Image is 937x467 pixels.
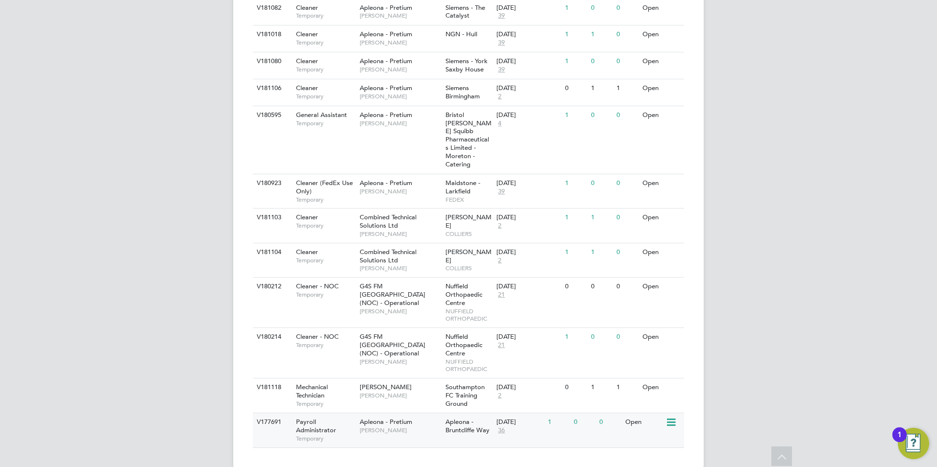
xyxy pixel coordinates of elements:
div: 0 [614,209,640,227]
span: Cleaner [296,3,318,12]
span: [PERSON_NAME] [360,187,441,195]
span: Temporary [296,222,355,230]
span: [PERSON_NAME] [360,66,441,73]
span: [PERSON_NAME] [360,39,441,47]
span: Temporary [296,257,355,264]
div: [DATE] [496,282,560,291]
span: Temporary [296,12,355,20]
div: V181018 [254,25,289,44]
div: Open [623,413,666,431]
div: V181106 [254,79,289,97]
span: Cleaner - NOC [296,282,339,290]
span: 39 [496,39,506,47]
div: [DATE] [496,383,560,392]
span: 4 [496,119,503,128]
span: [PERSON_NAME] [445,213,492,230]
div: [DATE] [496,418,543,426]
span: Temporary [296,39,355,47]
div: 0 [614,52,640,70]
div: Open [640,52,683,70]
div: [DATE] [496,30,560,39]
div: 1 [589,209,614,227]
div: 0 [589,174,614,192]
span: 2 [496,257,503,265]
div: [DATE] [496,111,560,119]
div: Open [640,378,683,397]
span: Apleona - Pretium [360,57,412,65]
span: Apleona - Pretium [360,418,412,426]
span: [PERSON_NAME] [360,93,441,100]
span: G4S FM [GEOGRAPHIC_DATA] (NOC) - Operational [360,282,425,307]
div: Open [640,79,683,97]
span: Temporary [296,119,355,127]
span: Cleaner [296,84,318,92]
div: 1 [563,106,588,124]
span: 39 [496,12,506,20]
div: Open [640,25,683,44]
div: 0 [597,413,622,431]
span: Temporary [296,66,355,73]
span: [PERSON_NAME] [360,264,441,272]
span: Cleaner [296,248,318,256]
span: Temporary [296,93,355,100]
span: Temporary [296,291,355,299]
span: COLLIERS [445,230,492,238]
div: Open [640,328,683,346]
span: [PERSON_NAME] [445,248,492,264]
span: NUFFIELD ORTHOPAEDIC [445,307,492,323]
div: 0 [589,328,614,346]
span: 39 [496,66,506,74]
span: [PERSON_NAME] [360,383,412,391]
div: [DATE] [496,333,560,341]
span: Temporary [296,400,355,408]
div: V181104 [254,243,289,261]
span: Temporary [296,435,355,443]
span: Temporary [296,196,355,204]
div: 0 [614,106,640,124]
div: Open [640,243,683,261]
button: Open Resource Center, 1 new notification [898,428,929,459]
span: Maidstone - Larkfield [445,179,480,195]
div: Open [640,209,683,227]
span: Apleona - Bruntcliffe Way [445,418,490,434]
span: Siemens Birmingham [445,84,480,100]
span: [PERSON_NAME] [360,307,441,315]
span: FEDEX [445,196,492,204]
div: 1 [563,174,588,192]
span: G4S FM [GEOGRAPHIC_DATA] (NOC) - Operational [360,332,425,357]
span: Mechanical Technician [296,383,328,399]
div: V180923 [254,174,289,192]
div: 1 [563,328,588,346]
div: Open [640,106,683,124]
div: 1 [563,25,588,44]
span: NGN - Hull [445,30,477,38]
span: Temporary [296,341,355,349]
div: V180212 [254,278,289,296]
div: 0 [614,278,640,296]
span: [PERSON_NAME] [360,392,441,399]
div: 1 [545,413,571,431]
div: 0 [589,52,614,70]
span: COLLIERS [445,264,492,272]
div: V181118 [254,378,289,397]
div: 0 [571,413,597,431]
div: V180595 [254,106,289,124]
span: Siemens - The Catalyst [445,3,485,20]
span: Southampton FC Training Ground [445,383,485,408]
span: Apleona - Pretium [360,111,412,119]
span: Apleona - Pretium [360,84,412,92]
div: 0 [563,378,588,397]
div: 0 [614,328,640,346]
div: V180214 [254,328,289,346]
span: Cleaner (FedEx Use Only) [296,179,353,195]
div: 0 [614,25,640,44]
span: 2 [496,392,503,400]
div: V181103 [254,209,289,227]
div: 1 [897,435,902,447]
div: [DATE] [496,57,560,66]
span: 21 [496,291,506,299]
div: 1 [589,378,614,397]
div: 1 [563,52,588,70]
span: Siemens - York Saxby House [445,57,488,73]
div: [DATE] [496,213,560,222]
